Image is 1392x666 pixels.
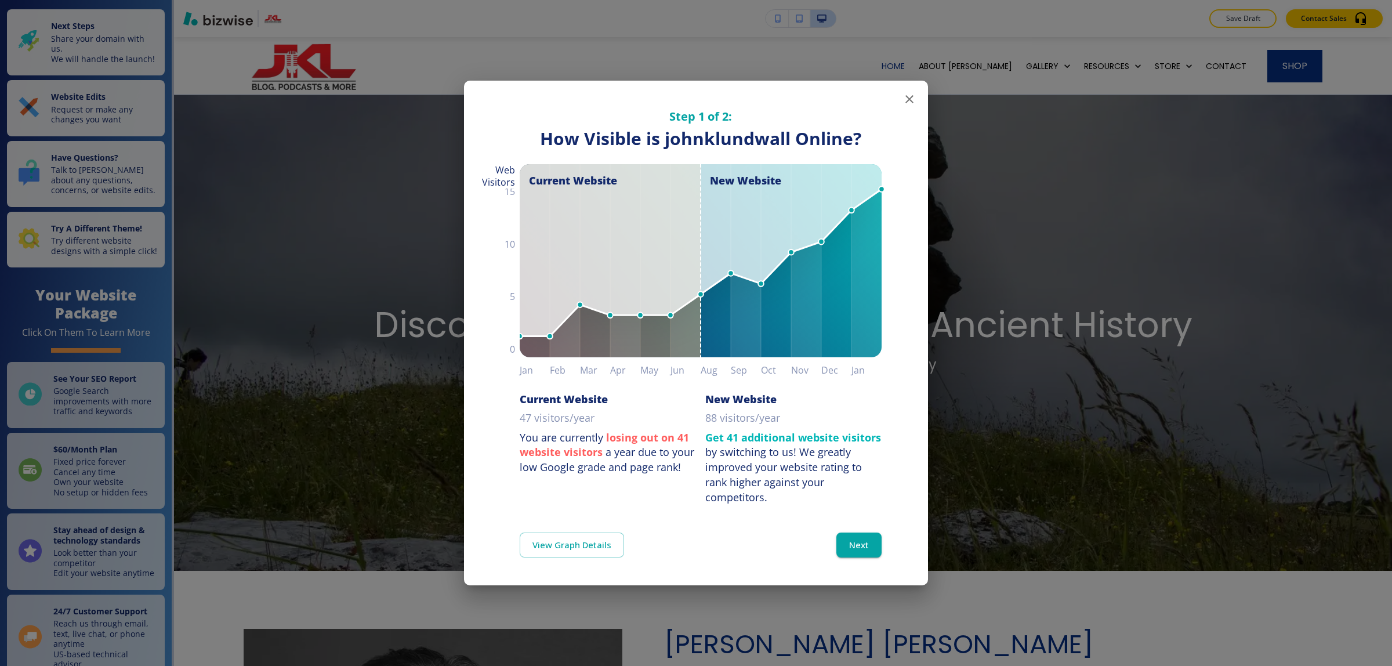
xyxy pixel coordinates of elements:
[836,533,882,557] button: Next
[520,533,624,557] a: View Graph Details
[520,362,550,378] h6: Jan
[580,362,610,378] h6: Mar
[731,362,761,378] h6: Sep
[705,392,777,406] h6: New Website
[705,430,881,444] strong: Get 41 additional website visitors
[550,362,580,378] h6: Feb
[791,362,821,378] h6: Nov
[761,362,791,378] h6: Oct
[520,411,594,426] p: 47 visitors/year
[705,430,882,505] p: by switching to us!
[520,430,696,475] p: You are currently a year due to your low Google grade and page rank!
[851,362,882,378] h6: Jan
[821,362,851,378] h6: Dec
[701,362,731,378] h6: Aug
[610,362,640,378] h6: Apr
[520,392,608,406] h6: Current Website
[705,445,862,504] div: We greatly improved your website rating to rank higher against your competitors.
[670,362,701,378] h6: Jun
[520,430,689,459] strong: losing out on 41 website visitors
[705,411,780,426] p: 88 visitors/year
[640,362,670,378] h6: May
